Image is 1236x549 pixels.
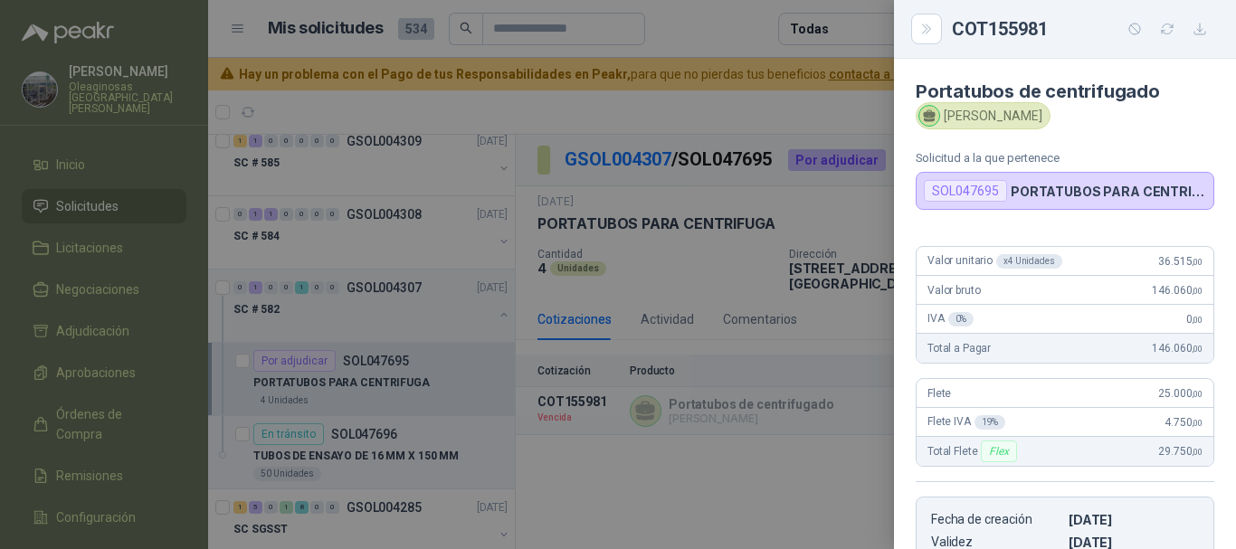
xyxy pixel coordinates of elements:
[927,387,951,400] span: Flete
[981,440,1016,462] div: Flex
[927,312,974,327] span: IVA
[927,440,1021,462] span: Total Flete
[931,512,1061,527] p: Fecha de creación
[1192,418,1203,428] span: ,00
[1192,315,1203,325] span: ,00
[1192,257,1203,267] span: ,00
[916,18,937,40] button: Close
[1165,416,1203,429] span: 4.750
[1011,184,1206,199] p: PORTATUBOS PARA CENTRIFUGA
[996,254,1062,269] div: x 4 Unidades
[952,14,1214,43] div: COT155981
[1192,389,1203,399] span: ,00
[1192,286,1203,296] span: ,00
[1152,284,1203,297] span: 146.060
[975,415,1006,430] div: 19 %
[1069,512,1199,527] p: [DATE]
[916,80,1214,102] h4: Portatubos de centrifugado
[916,151,1214,165] p: Solicitud a la que pertenece
[924,180,1007,202] div: SOL047695
[1186,313,1203,326] span: 0
[927,254,1062,269] span: Valor unitario
[916,102,1051,129] div: [PERSON_NAME]
[1192,447,1203,457] span: ,00
[1192,344,1203,354] span: ,00
[1158,255,1203,268] span: 36.515
[1158,387,1203,400] span: 25.000
[1158,445,1203,458] span: 29.750
[1152,342,1203,355] span: 146.060
[948,312,975,327] div: 0 %
[927,342,991,355] span: Total a Pagar
[927,284,980,297] span: Valor bruto
[927,415,1005,430] span: Flete IVA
